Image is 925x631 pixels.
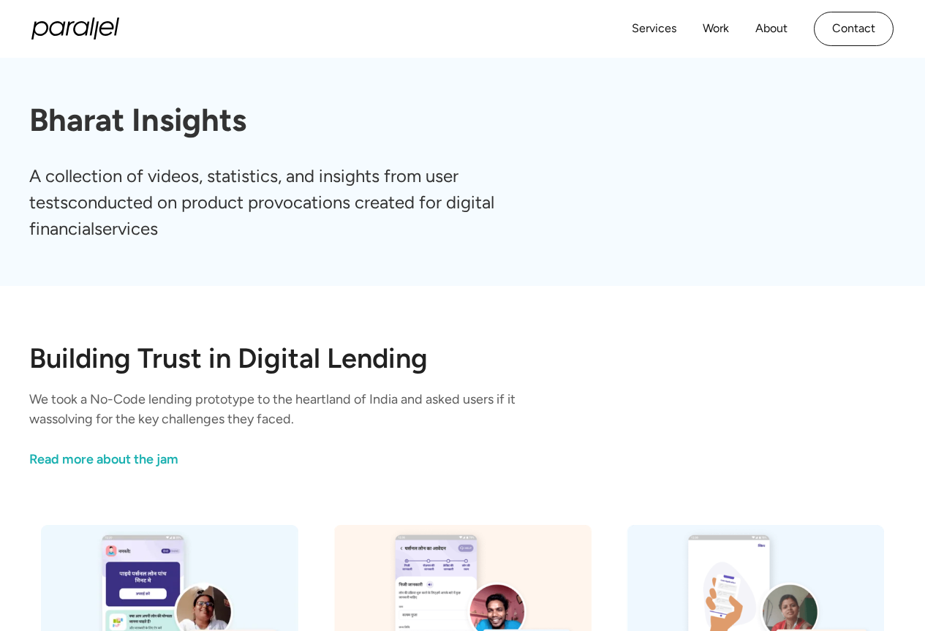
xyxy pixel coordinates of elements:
a: About [755,18,788,39]
a: Contact [814,12,894,46]
a: Services [632,18,676,39]
div: Read more about the jam [29,450,178,469]
a: link [29,450,576,469]
a: Work [703,18,729,39]
p: We took a No-Code lending prototype to the heartland of India and asked users if it wassolving fo... [29,390,576,429]
a: home [31,18,119,39]
p: A collection of videos, statistics, and insights from user testsconducted on product provocations... [29,163,551,242]
h1: Bharat Insights [29,102,896,140]
h2: Building Trust in Digital Lending [29,344,896,372]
